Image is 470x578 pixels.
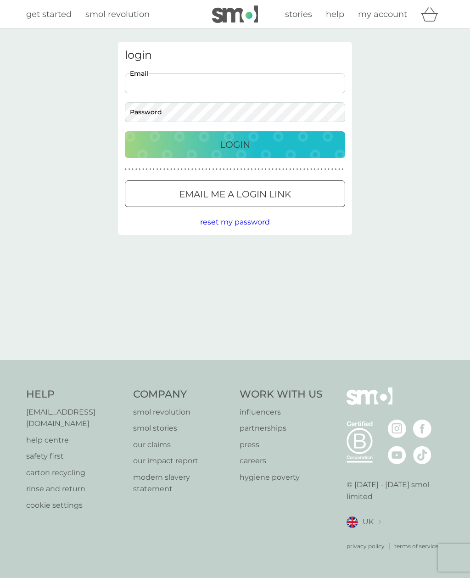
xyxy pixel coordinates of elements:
p: ● [191,167,193,172]
p: ● [335,167,337,172]
p: ● [321,167,323,172]
a: smol stories [133,422,231,434]
p: ● [307,167,309,172]
a: help [326,8,344,21]
p: ● [230,167,232,172]
a: terms of service [394,542,438,550]
span: stories [285,9,312,19]
span: my account [358,9,407,19]
span: get started [26,9,72,19]
a: get started [26,8,72,21]
p: ● [244,167,246,172]
a: partnerships [240,422,323,434]
h3: login [125,49,345,62]
a: smol revolution [85,8,150,21]
p: ● [272,167,274,172]
p: ● [241,167,242,172]
div: basket [421,5,444,23]
p: ● [135,167,137,172]
img: UK flag [347,516,358,528]
p: ● [265,167,267,172]
p: ● [170,167,172,172]
button: Login [125,131,345,158]
p: ● [317,167,319,172]
p: Email me a login link [179,187,291,202]
p: press [240,439,323,451]
a: influencers [240,406,323,418]
p: ● [198,167,200,172]
p: cookie settings [26,499,124,511]
p: ● [254,167,256,172]
img: visit the smol Youtube page [388,446,406,464]
p: ● [310,167,312,172]
p: ● [195,167,197,172]
span: reset my password [200,218,270,226]
img: smol [212,6,258,23]
p: ● [160,167,162,172]
p: ● [157,167,158,172]
p: ● [251,167,253,172]
p: ● [293,167,295,172]
p: ● [275,167,277,172]
p: ● [223,167,225,172]
p: ● [279,167,281,172]
p: ● [146,167,148,172]
a: stories [285,8,312,21]
p: ● [338,167,340,172]
span: UK [363,516,374,528]
a: modern slavery statement [133,471,231,495]
a: carton recycling [26,467,124,479]
p: ● [233,167,235,172]
a: safety first [26,450,124,462]
p: © [DATE] - [DATE] smol limited [347,479,444,502]
p: Login [220,137,250,152]
img: visit the smol Tiktok page [413,446,431,464]
p: ● [174,167,176,172]
p: ● [219,167,221,172]
p: ● [163,167,165,172]
img: visit the smol Facebook page [413,420,431,438]
a: careers [240,455,323,467]
a: our claims [133,439,231,451]
p: ● [331,167,333,172]
p: ● [325,167,326,172]
p: ● [177,167,179,172]
p: ● [167,167,169,172]
h4: Work With Us [240,387,323,402]
p: ● [342,167,344,172]
p: ● [261,167,263,172]
a: our impact report [133,455,231,467]
p: ● [216,167,218,172]
p: ● [132,167,134,172]
a: hygiene poverty [240,471,323,483]
h4: Company [133,387,231,402]
a: help centre [26,434,124,446]
a: smol revolution [133,406,231,418]
img: visit the smol Instagram page [388,420,406,438]
p: ● [125,167,127,172]
p: [EMAIL_ADDRESS][DOMAIN_NAME] [26,406,124,430]
p: ● [202,167,204,172]
a: rinse and return [26,483,124,495]
p: ● [213,167,214,172]
span: help [326,9,344,19]
p: ● [205,167,207,172]
p: ● [209,167,211,172]
p: ● [258,167,260,172]
p: ● [289,167,291,172]
button: reset my password [200,216,270,228]
p: ● [314,167,316,172]
p: ● [303,167,305,172]
p: ● [328,167,330,172]
button: Email me a login link [125,180,345,207]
